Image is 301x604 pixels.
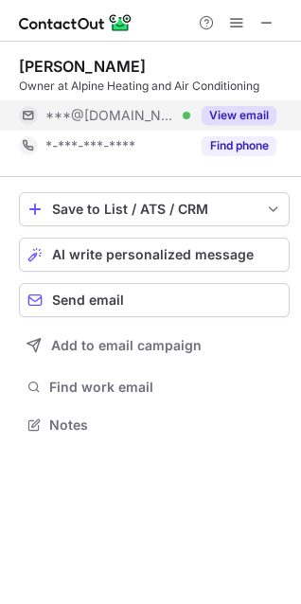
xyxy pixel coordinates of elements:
[19,329,290,363] button: Add to email campaign
[49,417,282,434] span: Notes
[51,338,202,353] span: Add to email campaign
[19,374,290,400] button: Find work email
[19,192,290,226] button: save-profile-one-click
[19,238,290,272] button: AI write personalized message
[19,11,133,34] img: ContactOut v5.3.10
[45,107,176,124] span: ***@[DOMAIN_NAME]
[52,247,254,262] span: AI write personalized message
[49,379,282,396] span: Find work email
[19,283,290,317] button: Send email
[19,412,290,438] button: Notes
[202,136,276,155] button: Reveal Button
[19,57,146,76] div: [PERSON_NAME]
[52,293,124,308] span: Send email
[52,202,257,217] div: Save to List / ATS / CRM
[19,78,290,95] div: Owner at Alpine Heating and Air Conditioning
[202,106,276,125] button: Reveal Button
